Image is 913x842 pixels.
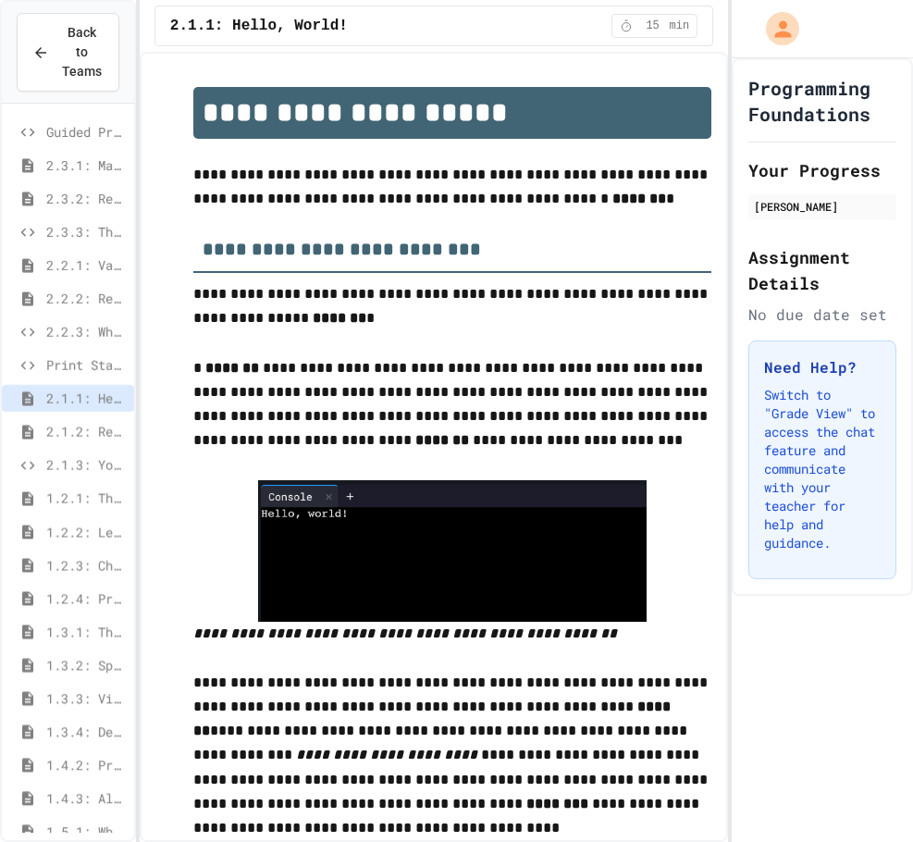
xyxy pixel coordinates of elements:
[46,788,127,808] span: 1.4.3: Algorithm Practice Exercises
[764,386,881,552] p: Switch to "Grade View" to access the chat feature and communicate with your teacher for help and ...
[748,303,896,326] div: No due date set
[46,688,127,708] span: 1.3.3: Visualizing Logic with Flowcharts
[46,588,127,608] span: 1.2.4: Problem Solving Practice
[754,198,891,215] div: [PERSON_NAME]
[46,255,127,275] span: 2.2.1: Variables and Data Types
[46,522,127,541] span: 1.2.2: Learning to Solve Hard Problems
[748,157,896,183] h2: Your Progress
[46,422,127,441] span: 2.1.2: Review - Hello, World!
[46,389,127,408] span: 2.1.1: Hello, World!
[46,489,127,508] span: 1.2.1: The Growth Mindset
[46,822,127,841] span: 1.5.1: Why Learn to Program?
[670,19,690,33] span: min
[638,19,668,33] span: 15
[46,189,127,208] span: 2.3.2: Review - Mathematical Operators
[46,322,127,341] span: 2.2.3: What's the Type?
[46,222,127,241] span: 2.3.3: The World's Worst [PERSON_NAME] Market
[17,13,119,92] button: Back to Teams
[46,655,127,675] span: 1.3.2: Specifying Ideas with Pseudocode
[170,15,348,37] span: 2.1.1: Hello, World!
[46,155,127,175] span: 2.3.1: Mathematical Operators
[46,355,127,375] span: Print Statement Class Review
[746,7,804,50] div: My Account
[748,244,896,296] h2: Assignment Details
[46,722,127,741] span: 1.3.4: Designing Flowcharts
[748,75,896,127] h1: Programming Foundations
[46,622,127,641] span: 1.3.1: The Power of Algorithms
[46,455,127,475] span: 2.1.3: Your Name and Favorite Movie
[46,555,127,575] span: 1.2.3: Challenge Problem - The Bridge
[46,289,127,308] span: 2.2.2: Review - Variables and Data Types
[764,356,881,378] h3: Need Help?
[46,122,127,142] span: Guided Practice Variables & Data Types
[60,23,104,81] span: Back to Teams
[46,755,127,774] span: 1.4.2: Problem Solving Reflection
